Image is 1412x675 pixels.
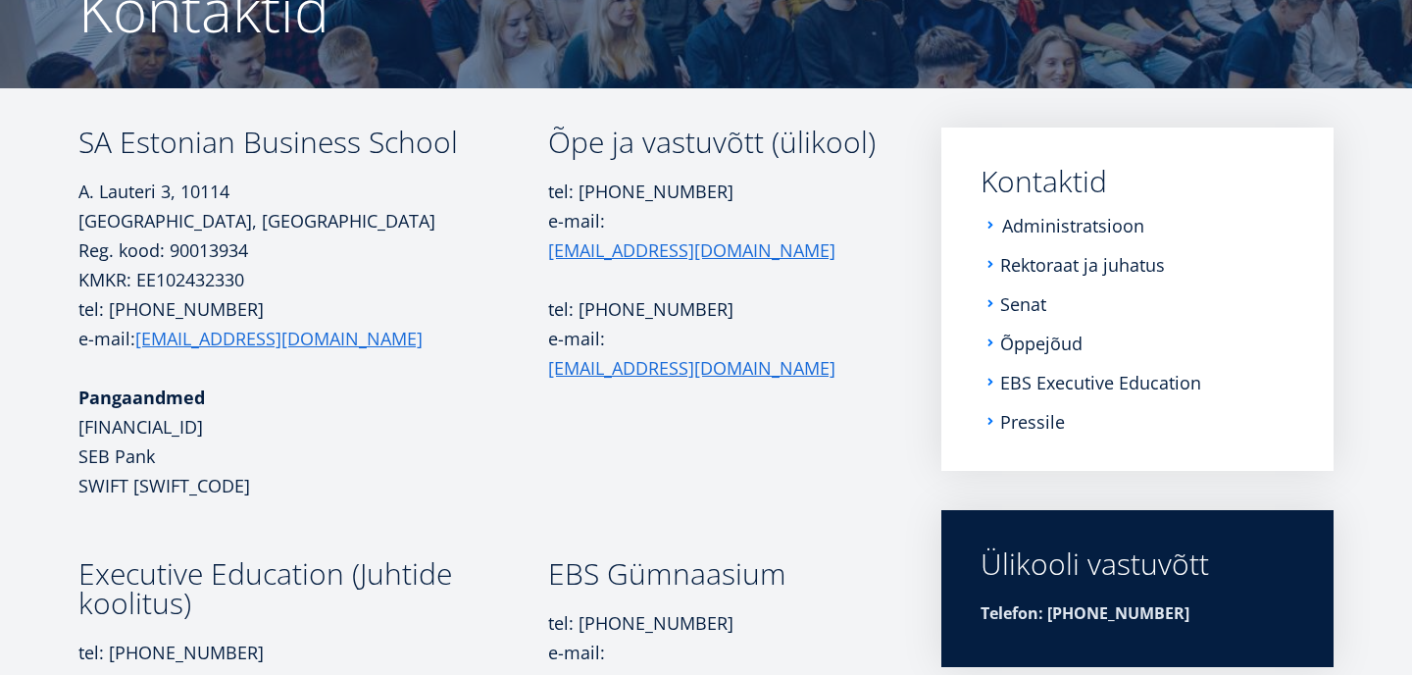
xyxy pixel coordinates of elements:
strong: Pangaandmed [78,386,205,409]
p: tel: [PHONE_NUMBER] e-mail: [548,177,884,265]
a: Administratsioon [1002,216,1144,235]
a: [EMAIL_ADDRESS][DOMAIN_NAME] [135,324,423,353]
a: [EMAIL_ADDRESS][DOMAIN_NAME] [548,235,835,265]
strong: Telefon: [PHONE_NUMBER] [981,602,1189,624]
p: tel: [PHONE_NUMBER] [548,294,884,324]
a: Õppejõud [1000,334,1083,353]
a: Rektoraat ja juhatus [1000,255,1165,275]
h3: Executive Education (Juhtide koolitus) [78,559,548,618]
a: Pressile [1000,412,1065,432]
a: [EMAIL_ADDRESS][DOMAIN_NAME] [548,353,835,383]
h3: SA Estonian Business School [78,128,548,157]
p: A. Lauteri 3, 10114 [GEOGRAPHIC_DATA], [GEOGRAPHIC_DATA] Reg. kood: 90013934 [78,177,548,265]
p: e-mail: [548,324,884,383]
a: Kontaktid [981,167,1294,196]
h3: Õpe ja vastuvõtt (ülikool) [548,128,884,157]
h3: EBS Gümnaasium [548,559,884,589]
p: [FINANCIAL_ID] SEB Pank SWIFT [SWIFT_CODE] [78,383,548,500]
a: EBS Executive Education [1000,373,1201,392]
div: Ülikooli vastuvõtt [981,549,1294,579]
p: tel: [PHONE_NUMBER] e-mail: [78,294,548,353]
a: Senat [1000,294,1046,314]
p: KMKR: EE102432330 [78,265,548,294]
